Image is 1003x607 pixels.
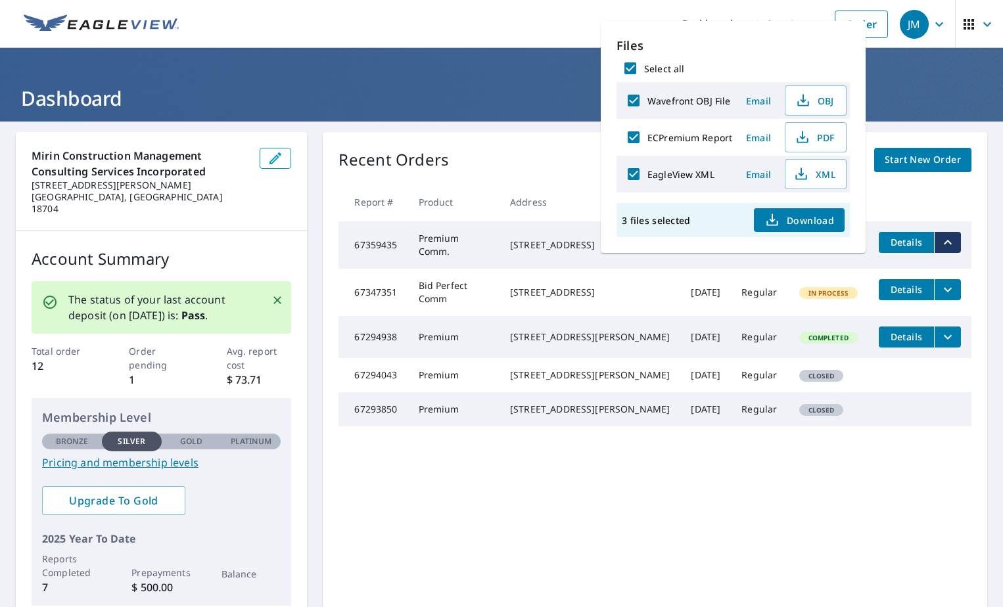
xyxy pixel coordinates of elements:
span: XML [793,166,835,182]
p: Gold [180,436,202,447]
button: detailsBtn-67359435 [879,232,934,253]
p: Balance [222,567,281,581]
button: detailsBtn-67347351 [879,279,934,300]
p: Account Summary [32,247,291,271]
td: [DATE] [680,392,731,426]
td: Regular [731,392,788,426]
a: Start New Order [874,148,971,172]
span: Upgrade To Gold [53,493,175,508]
span: In Process [801,288,857,298]
td: Regular [731,316,788,358]
a: Order [835,11,888,38]
h1: Dashboard [16,85,987,112]
div: [STREET_ADDRESS] [510,238,670,252]
td: Premium [408,358,500,392]
td: Premium [408,392,500,426]
td: Bid Perfect Comm [408,269,500,316]
button: Email [737,91,780,111]
p: Platinum [231,436,272,447]
p: Mirin Construction Management Consulting Services Incorporated [32,148,249,179]
td: Regular [731,358,788,392]
td: Regular [731,269,788,316]
button: Email [737,127,780,148]
th: Report # [338,183,408,221]
button: filesDropdownBtn-67359435 [934,232,961,253]
td: 67347351 [338,269,408,316]
p: [GEOGRAPHIC_DATA], [GEOGRAPHIC_DATA] 18704 [32,191,249,215]
button: XML [785,159,847,189]
button: filesDropdownBtn-67294938 [934,326,961,348]
td: 67293850 [338,392,408,426]
div: [STREET_ADDRESS][PERSON_NAME] [510,403,670,416]
p: Prepayments [131,566,191,579]
button: OBJ [785,85,847,116]
span: OBJ [793,93,835,108]
span: Details [887,236,926,248]
span: Closed [801,371,843,380]
p: 2025 Year To Date [42,531,281,547]
button: Download [754,208,845,232]
label: ECPremium Report [647,131,732,144]
p: $ 73.71 [227,372,292,388]
span: Details [887,283,926,296]
p: 1 [129,372,194,388]
label: Select all [644,62,684,75]
span: Details [887,330,926,343]
p: Membership Level [42,409,281,426]
p: 3 files selected [622,214,690,227]
img: EV Logo [24,14,179,34]
b: Pass [181,308,206,323]
p: Files [617,37,850,55]
p: The status of your last account deposit (on [DATE]) is: . [68,292,256,323]
td: [DATE] [680,269,731,316]
span: Email [743,95,774,107]
span: Start New Order [885,152,961,168]
a: Pricing and membership levels [42,455,281,470]
p: $ 500.00 [131,579,191,595]
span: PDF [793,129,835,145]
td: 67294043 [338,358,408,392]
p: 12 [32,358,97,374]
span: Closed [801,405,843,415]
p: [STREET_ADDRESS][PERSON_NAME] [32,179,249,191]
div: [STREET_ADDRESS][PERSON_NAME] [510,330,670,344]
td: 67359435 [338,221,408,269]
span: Download [764,212,834,228]
td: Premium Comm. [408,221,500,269]
a: Upgrade To Gold [42,486,185,515]
p: Total order [32,344,97,358]
button: PDF [785,122,847,152]
p: Recent Orders [338,148,449,172]
p: Reports Completed [42,552,102,579]
span: Completed [801,333,856,342]
span: Email [743,168,774,181]
p: Order pending [129,344,194,372]
button: detailsBtn-67294938 [879,326,934,348]
div: [STREET_ADDRESS] [510,286,670,299]
p: Bronze [56,436,89,447]
label: Wavefront OBJ File [647,95,730,107]
button: filesDropdownBtn-67347351 [934,279,961,300]
p: 7 [42,579,102,595]
td: Premium [408,316,500,358]
td: [DATE] [680,358,731,392]
p: Avg. report cost [227,344,292,372]
button: Email [737,164,780,185]
span: Email [743,131,774,144]
div: [STREET_ADDRESS][PERSON_NAME] [510,369,670,382]
td: 67294938 [338,316,408,358]
td: [DATE] [680,316,731,358]
div: JM [900,10,929,39]
th: Address [500,183,680,221]
p: Silver [118,436,145,447]
label: EagleView XML [647,168,714,181]
button: Close [269,292,286,309]
th: Product [408,183,500,221]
